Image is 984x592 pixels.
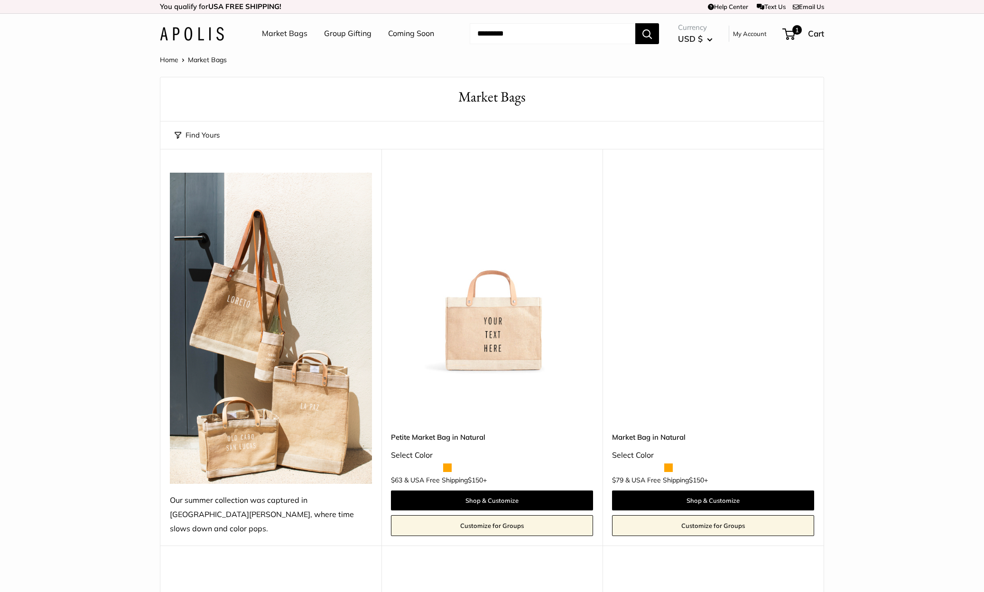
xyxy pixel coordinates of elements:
a: My Account [733,28,767,39]
a: Market Bags [262,27,307,41]
img: Petite Market Bag in Natural [391,173,593,375]
span: & USA Free Shipping + [404,477,487,483]
span: $79 [612,476,623,484]
input: Search... [470,23,635,44]
img: Our summer collection was captured in Todos Santos, where time slows down and color pops. [170,173,372,484]
span: Currency [678,21,713,34]
span: $150 [468,476,483,484]
a: Petite Market Bag in Naturaldescription_Effortless style that elevates every moment [391,173,593,375]
div: Our summer collection was captured in [GEOGRAPHIC_DATA][PERSON_NAME], where time slows down and c... [170,493,372,536]
span: USD $ [678,34,703,44]
span: 1 [792,25,802,35]
button: USD $ [678,31,713,46]
a: Home [160,55,178,64]
a: Help Center [708,3,748,10]
span: Cart [808,28,824,38]
div: Select Color [612,448,814,462]
span: & USA Free Shipping + [625,477,708,483]
img: Apolis [160,27,224,41]
a: Group Gifting [324,27,371,41]
a: Market Bag in NaturalMarket Bag in Natural [612,173,814,375]
nav: Breadcrumb [160,54,227,66]
a: Customize for Groups [391,515,593,536]
button: Find Yours [175,129,220,142]
h1: Market Bags [175,87,809,107]
strong: USA FREE SHIPPING! [208,2,281,11]
a: Shop & Customize [391,490,593,510]
button: Search [635,23,659,44]
span: $63 [391,476,402,484]
a: Customize for Groups [612,515,814,536]
span: $150 [689,476,704,484]
div: Select Color [391,448,593,462]
a: 1 Cart [783,26,824,41]
span: Market Bags [188,55,227,64]
a: Petite Market Bag in Natural [391,432,593,443]
a: Shop & Customize [612,490,814,510]
a: Text Us [757,3,786,10]
a: Email Us [793,3,824,10]
a: Coming Soon [388,27,434,41]
a: Market Bag in Natural [612,432,814,443]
